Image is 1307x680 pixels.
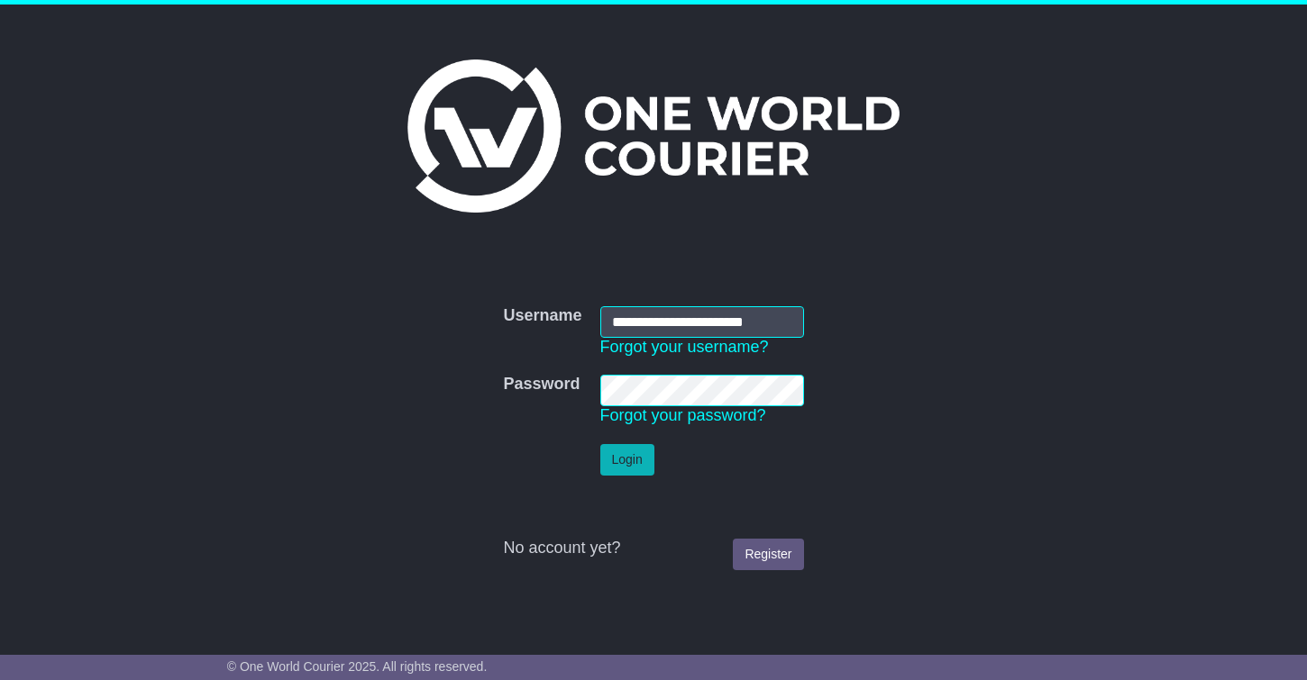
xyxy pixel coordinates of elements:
[503,539,803,558] div: No account yet?
[503,306,581,326] label: Username
[407,59,900,213] img: One World
[503,375,580,394] label: Password
[600,406,766,424] a: Forgot your password?
[600,444,654,476] button: Login
[227,659,488,674] span: © One World Courier 2025. All rights reserved.
[600,338,769,356] a: Forgot your username?
[733,539,803,570] a: Register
